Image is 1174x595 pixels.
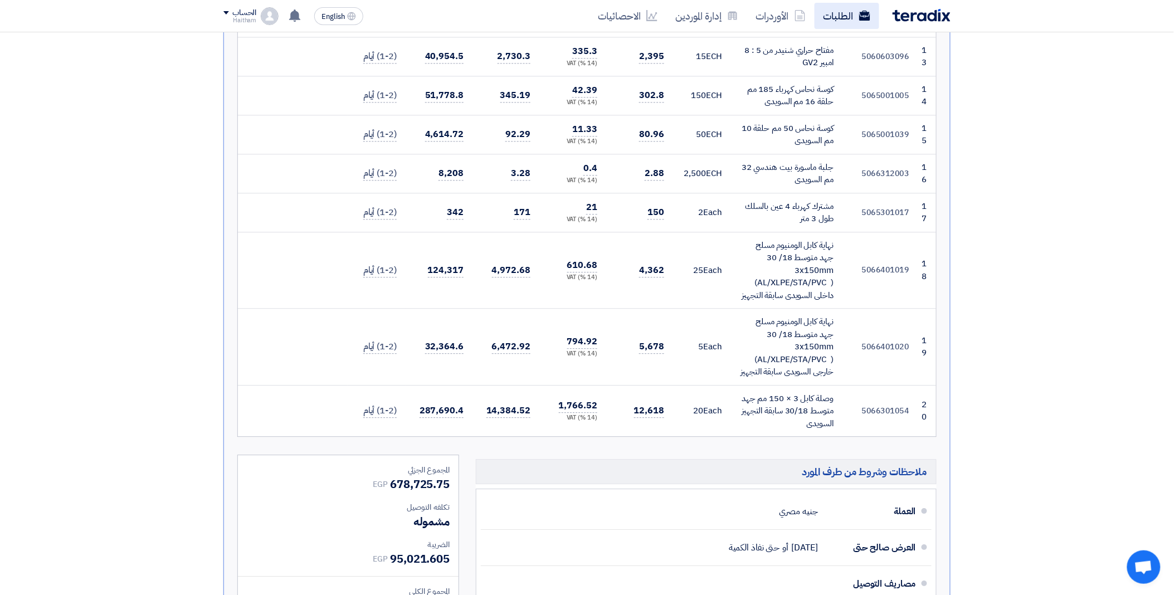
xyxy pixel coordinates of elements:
span: (1-2) أيام [363,340,397,354]
img: Teradix logo [893,9,951,22]
td: ECH [673,154,731,193]
span: 21 [586,201,597,214]
span: مشموله [413,513,450,530]
div: المجموع الجزئي [247,464,450,476]
span: 287,690.4 [420,404,464,418]
span: 80.96 [639,128,664,142]
span: 11.33 [572,123,597,136]
span: 302.8 [639,89,664,103]
h5: ملاحظات وشروط من طرف المورد [476,459,937,484]
td: 14 [918,76,936,115]
span: [DATE] [792,542,818,553]
span: 4,972.68 [492,264,530,277]
div: Haitham [223,17,256,23]
img: profile_test.png [261,7,279,25]
span: 342 [447,206,464,220]
span: 20 [694,404,704,417]
span: 171 [514,206,530,220]
span: 3.28 [511,167,530,181]
div: مفتاح حراري شنيدر من 5 : 8 امبير GV2 [740,44,834,69]
div: (14 %) VAT [548,137,597,147]
span: 4,362 [639,264,664,277]
span: أو [783,542,789,553]
div: جلبة ماسورة بيت هندسي 32 مم السويدى [740,161,834,186]
div: العرض صالح حتى [827,534,916,561]
span: 42.39 [572,84,597,97]
span: 2,395 [639,50,664,64]
span: English [321,13,345,21]
a: Open chat [1127,550,1161,584]
td: 5066312003 [842,154,918,193]
span: (1-2) أيام [363,206,397,220]
td: 17 [918,193,936,232]
span: 678,725.75 [390,476,450,492]
div: (14 %) VAT [548,176,597,186]
div: كوسة نحاس كهرباء 185 مم حلقة 16 مم السويدى [740,83,834,108]
span: 32,364.6 [425,340,464,354]
td: 5065001039 [842,115,918,154]
span: (1-2) أيام [363,167,397,181]
td: ECH [673,37,731,76]
div: نهاية كابل الومنيوم مسلح جهد متوسط 18/ 30 3x150mm (AL/XLPE/STA/PVC ) خارجى السويدى سابقة التجهيز [740,315,834,378]
div: (14 %) VAT [548,215,597,225]
div: كوسة نحاس 50 مم حلقة 10 مم السويدى [740,122,834,147]
span: (1-2) أيام [363,404,397,418]
div: وصلة كابل 3 × 150 مم جهد متوسط 30/18 سابقة التجهيز السويدى [740,392,834,430]
span: 5,678 [639,340,664,354]
td: 5066401019 [842,232,918,309]
span: (1-2) أيام [363,89,397,103]
span: 4,614.72 [425,128,464,142]
td: 16 [918,154,936,193]
div: (14 %) VAT [548,413,597,423]
div: (14 %) VAT [548,98,597,108]
span: 92.29 [505,128,530,142]
div: الحساب [232,8,256,18]
div: تكلفه التوصيل [247,501,450,513]
span: 14,384.52 [486,404,530,418]
td: 5066301054 [842,385,918,436]
td: ECH [673,76,731,115]
span: 2,730.3 [498,50,530,64]
a: الاحصائيات [589,3,666,29]
td: 5060603096 [842,37,918,76]
span: (1-2) أيام [363,264,397,277]
span: 95,021.605 [390,550,450,567]
td: Each [673,232,731,309]
a: الأوردرات [747,3,815,29]
span: 610.68 [567,259,597,272]
span: EGP [373,479,388,490]
span: 50 [696,128,706,140]
div: (14 %) VAT [548,59,597,69]
span: 12,618 [634,404,664,418]
span: حتى نفاذ الكمية [729,542,780,553]
span: (1-2) أيام [363,50,397,64]
a: الطلبات [815,3,879,29]
td: 18 [918,232,936,309]
span: 2.88 [645,167,664,181]
td: ECH [673,115,731,154]
td: 13 [918,37,936,76]
td: Each [673,193,731,232]
button: English [314,7,363,25]
span: 150 [647,206,664,220]
span: 150 [691,89,707,101]
span: 5 [698,340,703,353]
span: EGP [373,553,388,565]
span: 8,208 [439,167,464,181]
div: مشترك كهرباء 4 عين بالسلك طول 3 متر [740,200,834,225]
div: العملة [827,498,916,525]
span: 6,472.92 [492,340,530,354]
span: 15 [696,50,706,62]
span: 335.3 [572,45,597,58]
span: 2,500 [684,167,707,179]
td: 19 [918,309,936,386]
span: 51,778.8 [425,89,464,103]
span: 0.4 [583,162,597,175]
span: 40,954.5 [425,50,464,64]
div: (14 %) VAT [548,349,597,359]
td: 20 [918,385,936,436]
a: إدارة الموردين [666,3,747,29]
td: Each [673,385,731,436]
div: (14 %) VAT [548,273,597,282]
div: جنيه مصري [780,501,818,522]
